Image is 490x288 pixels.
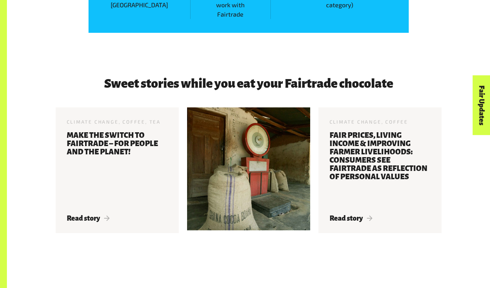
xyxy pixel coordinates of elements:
a: Climate Change, Coffee, Tea Make the Switch to Fairtrade – for people and the planet! Read story [56,107,179,233]
h3: Make the Switch to Fairtrade – for people and the planet! [67,131,168,206]
a: Climate Change, Coffee Fair Prices, Living Income & Improving Farmer Livelihoods: Consumers See F... [318,107,442,233]
span: Read story [330,214,373,222]
h3: Fair Prices, Living Income & Improving Farmer Livelihoods: Consumers See Fairtrade As Reflection ... [330,131,431,206]
h3: Sweet stories while you eat your Fairtrade chocolate [89,77,409,91]
span: Climate Change, Coffee, Tea [67,119,161,125]
span: Climate Change, Coffee [330,119,408,125]
span: Read story [67,214,110,222]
